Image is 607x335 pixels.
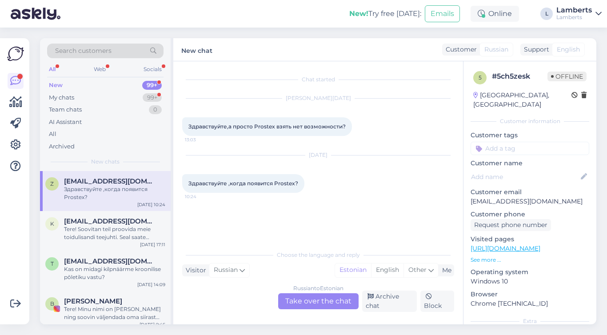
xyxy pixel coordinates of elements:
div: All [49,130,56,139]
div: Me [439,266,451,275]
div: Visitor [182,266,206,275]
div: Здравствуйте ,когда появится Prostex? [64,185,165,201]
a: [URL][DOMAIN_NAME] [471,244,540,252]
b: New! [349,9,368,18]
span: Search customers [55,46,112,56]
div: 0 [149,105,162,114]
div: Customer [442,45,477,54]
p: Browser [471,290,589,299]
span: Other [408,266,427,274]
p: Customer phone [471,210,589,219]
p: Chrome [TECHNICAL_ID] [471,299,589,308]
div: Take over the chat [278,293,359,309]
div: [PERSON_NAME][DATE] [182,94,454,102]
div: English [371,263,403,277]
p: [EMAIL_ADDRESS][DOMAIN_NAME] [471,197,589,206]
span: zabz8028@gmail.com [64,177,156,185]
div: L [540,8,553,20]
div: Socials [142,64,164,75]
span: Russian [214,265,238,275]
img: Askly Logo [7,45,24,62]
span: English [557,45,580,54]
div: Chat started [182,76,454,84]
div: [DATE] [182,151,454,159]
div: [DATE] 10:24 [137,201,165,208]
div: [GEOGRAPHIC_DATA], [GEOGRAPHIC_DATA] [473,91,571,109]
span: Brigita [64,297,122,305]
div: Tere! Soovitan teil proovida meie toidulisandi teejuhti. Seal saate personaalseid soovitusi ja su... [64,225,165,241]
span: 5 [479,74,482,81]
div: [DATE] 14:09 [137,281,165,288]
span: z [50,180,54,187]
label: New chat [181,44,212,56]
div: Try free [DATE]: [349,8,421,19]
input: Add a tag [471,142,589,155]
div: [DATE] 17:11 [140,241,165,248]
span: Здравствуйте,а просто Prostex взять нет возможности? [188,123,346,130]
p: Operating system [471,267,589,277]
div: Choose the language and reply [182,251,454,259]
span: kai@lambertseesti.ee [64,217,156,225]
div: Request phone number [471,219,551,231]
div: Support [520,45,549,54]
p: Visited pages [471,235,589,244]
span: Russian [484,45,508,54]
div: Lamberts [556,14,592,21]
div: Online [471,6,519,22]
span: 10:24 [185,193,218,200]
div: [DATE] 9:46 [140,321,165,328]
div: Russian to Estonian [293,284,343,292]
div: My chats [49,93,74,102]
span: k [50,220,54,227]
div: All [47,64,57,75]
div: 99+ [142,81,162,90]
p: Customer tags [471,131,589,140]
span: Здравствуйте ,когда появится Prostex? [188,180,298,187]
span: B [50,300,54,307]
span: New chats [91,158,120,166]
div: Estonian [335,263,371,277]
p: Customer email [471,187,589,197]
div: Lamberts [556,7,592,14]
p: Windows 10 [471,277,589,286]
input: Add name [471,172,579,182]
div: # 5ch5zesk [492,71,547,82]
span: 13:03 [185,136,218,143]
div: Web [92,64,108,75]
a: LambertsLamberts [556,7,602,21]
div: AI Assistant [49,118,82,127]
div: Team chats [49,105,82,114]
div: Kas on midagi kilpnäärme kroonilise põletiku vastu? [64,265,165,281]
p: See more ... [471,256,589,264]
div: Tere! Minu nimi on [PERSON_NAME] ning soovin väljendada oma siirast tunnustust teie toodete kvali... [64,305,165,321]
p: Customer name [471,159,589,168]
div: Archived [49,142,75,151]
div: Block [420,291,454,312]
div: Archive chat [362,291,417,312]
span: t [51,260,54,267]
button: Emails [425,5,460,22]
div: 99+ [143,93,162,102]
div: New [49,81,63,90]
span: tiina.pahk@mail.ee [64,257,156,265]
span: Offline [547,72,587,81]
div: Customer information [471,117,589,125]
div: Extra [471,317,589,325]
